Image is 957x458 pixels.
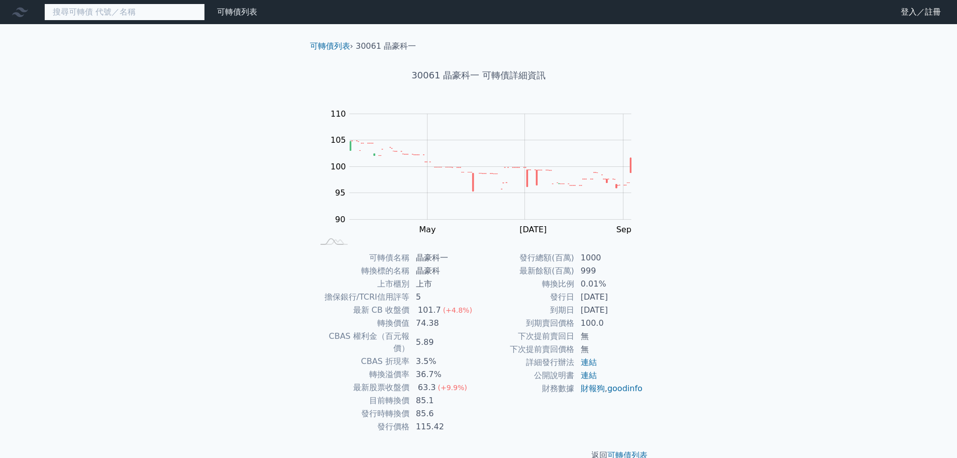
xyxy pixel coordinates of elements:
[416,304,443,316] div: 101.7
[479,251,575,264] td: 發行總額(百萬)
[575,264,644,278] td: 999
[479,369,575,382] td: 公開說明書
[410,278,479,291] td: 上市
[314,420,410,433] td: 發行價格
[581,371,597,380] a: 連結
[350,141,631,192] g: Series
[479,382,575,395] td: 財務數據
[479,330,575,343] td: 下次提前賣回日
[335,188,345,198] tspan: 95
[479,343,575,356] td: 下次提前賣回價格
[575,278,644,291] td: 0.01%
[479,304,575,317] td: 到期日
[44,4,205,21] input: 搜尋可轉債 代號／名稱
[616,225,631,234] tspan: Sep
[314,291,410,304] td: 擔保銀行/TCRI信用評等
[314,330,410,355] td: CBAS 權利金（百元報價）
[443,306,472,314] span: (+4.8%)
[479,356,575,369] td: 詳細發行辦法
[314,304,410,317] td: 最新 CB 收盤價
[479,278,575,291] td: 轉換比例
[410,420,479,433] td: 115.42
[575,291,644,304] td: [DATE]
[310,41,350,51] a: 可轉債列表
[217,7,257,17] a: 可轉債列表
[410,251,479,264] td: 晶豪科一
[410,264,479,278] td: 晶豪科
[419,225,436,234] tspan: May
[410,394,479,407] td: 85.1
[416,382,438,394] div: 63.3
[314,278,410,291] td: 上市櫃別
[331,135,346,145] tspan: 105
[410,317,479,330] td: 74.38
[410,330,479,355] td: 5.89
[479,264,575,278] td: 最新餘額(百萬)
[581,357,597,367] a: 連結
[893,4,949,20] a: 登入／註冊
[314,264,410,278] td: 轉換標的名稱
[314,251,410,264] td: 可轉債名稱
[314,381,410,394] td: 最新股票收盤價
[356,40,416,52] li: 30061 晶豪科一
[314,394,410,407] td: 目前轉換價
[314,407,410,420] td: 發行時轉換價
[581,384,605,393] a: 財報狗
[335,215,345,224] tspan: 90
[438,384,467,392] span: (+9.9%)
[410,407,479,420] td: 85.6
[314,355,410,368] td: CBAS 折現率
[575,330,644,343] td: 無
[331,162,346,171] tspan: 100
[410,291,479,304] td: 5
[575,251,644,264] td: 1000
[410,368,479,381] td: 36.7%
[310,40,353,52] li: ›
[410,355,479,368] td: 3.5%
[479,317,575,330] td: 到期賣回價格
[331,109,346,119] tspan: 110
[575,317,644,330] td: 100.0
[575,304,644,317] td: [DATE]
[607,384,643,393] a: goodinfo
[479,291,575,304] td: 發行日
[325,109,647,234] g: Chart
[302,68,656,82] h1: 30061 晶豪科一 可轉債詳細資訊
[519,225,547,234] tspan: [DATE]
[575,343,644,356] td: 無
[314,368,410,381] td: 轉換溢價率
[314,317,410,330] td: 轉換價值
[575,382,644,395] td: ,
